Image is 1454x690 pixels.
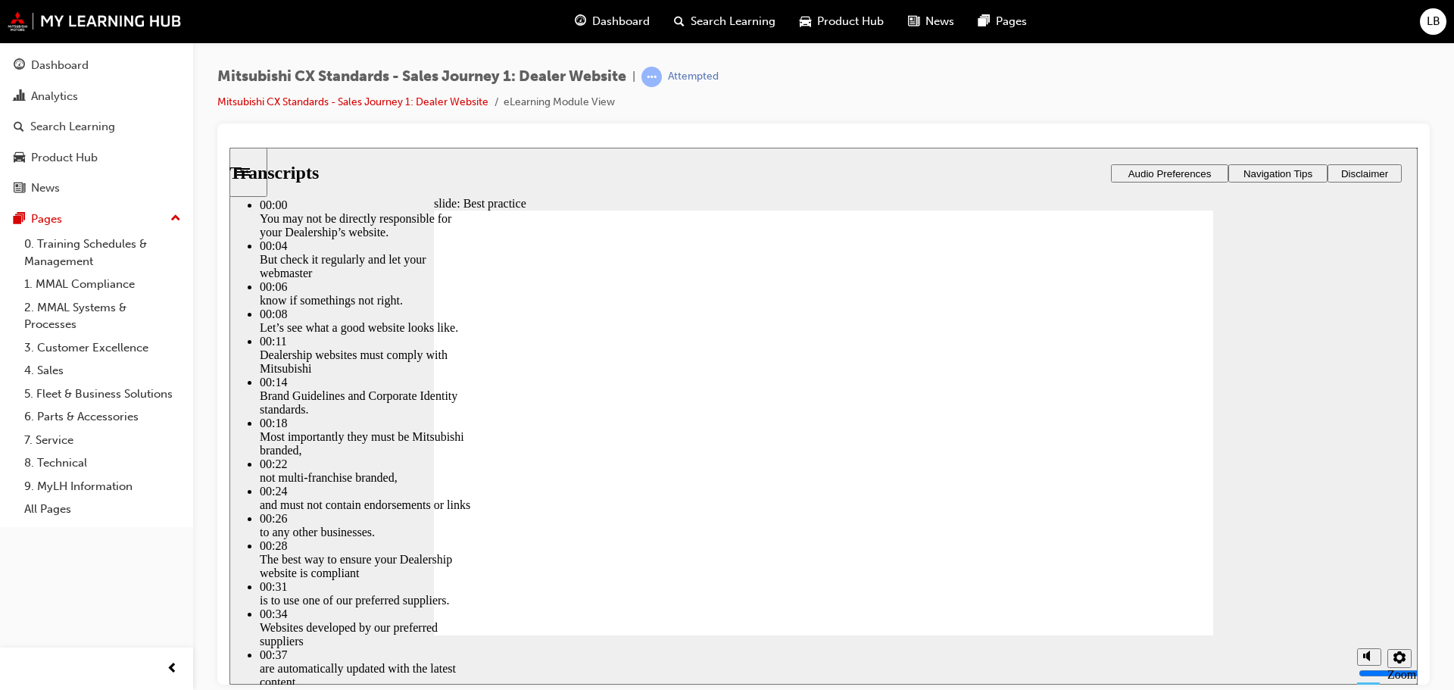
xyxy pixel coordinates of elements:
[14,90,25,104] span: chart-icon
[18,429,187,452] a: 7. Service
[18,451,187,475] a: 8. Technical
[18,359,187,382] a: 4. Sales
[14,151,25,165] span: car-icon
[18,296,187,336] a: 2. MMAL Systems & Processes
[30,514,242,542] div: are automatically updated with the latest content,
[817,13,884,30] span: Product Hub
[6,83,187,111] a: Analytics
[788,6,896,37] a: car-iconProduct Hub
[8,11,182,31] img: mmal
[691,13,775,30] span: Search Learning
[1427,13,1440,30] span: LB
[996,13,1027,30] span: Pages
[632,68,635,86] span: |
[674,12,685,31] span: search-icon
[668,70,719,84] div: Attempted
[18,336,187,360] a: 3. Customer Excellence
[925,13,954,30] span: News
[31,57,89,74] div: Dashboard
[6,52,187,80] a: Dashboard
[14,213,25,226] span: pages-icon
[18,475,187,498] a: 9. MyLH Information
[504,94,615,111] li: eLearning Module View
[18,498,187,521] a: All Pages
[14,59,25,73] span: guage-icon
[31,211,62,228] div: Pages
[30,501,242,514] div: 00:37
[966,6,1039,37] a: pages-iconPages
[31,88,78,105] div: Analytics
[908,12,919,31] span: news-icon
[14,182,25,195] span: news-icon
[800,12,811,31] span: car-icon
[896,6,966,37] a: news-iconNews
[167,660,178,679] span: prev-icon
[6,144,187,172] a: Product Hub
[18,233,187,273] a: 0. Training Schedules & Management
[14,120,24,134] span: search-icon
[30,118,115,136] div: Search Learning
[18,382,187,406] a: 5. Fleet & Business Solutions
[217,95,488,108] a: Mitsubishi CX Standards - Sales Journey 1: Dealer Website
[575,12,586,31] span: guage-icon
[6,205,187,233] button: Pages
[641,67,662,87] span: learningRecordVerb_ATTEMPT-icon
[18,273,187,296] a: 1. MMAL Compliance
[662,6,788,37] a: search-iconSearch Learning
[31,149,98,167] div: Product Hub
[6,174,187,202] a: News
[18,405,187,429] a: 6. Parts & Accessories
[6,113,187,141] a: Search Learning
[6,48,187,205] button: DashboardAnalyticsSearch LearningProduct HubNews
[217,68,626,86] span: Mitsubishi CX Standards - Sales Journey 1: Dealer Website
[170,209,181,229] span: up-icon
[563,6,662,37] a: guage-iconDashboard
[978,12,990,31] span: pages-icon
[592,13,650,30] span: Dashboard
[31,180,60,197] div: News
[1420,8,1446,35] button: LB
